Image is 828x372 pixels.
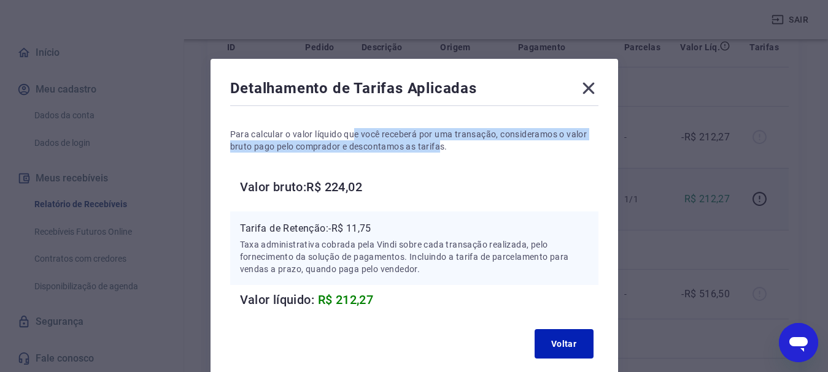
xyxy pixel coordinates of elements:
iframe: Botão para abrir a janela de mensagens [779,323,818,362]
p: Taxa administrativa cobrada pela Vindi sobre cada transação realizada, pelo fornecimento da soluç... [240,238,589,275]
button: Voltar [535,329,594,359]
h6: Valor líquido: [240,290,598,309]
span: R$ 212,27 [318,292,374,307]
h6: Valor bruto: R$ 224,02 [240,177,598,197]
p: Para calcular o valor líquido que você receberá por uma transação, consideramos o valor bruto pag... [230,128,598,153]
p: Tarifa de Retenção: -R$ 11,75 [240,221,589,236]
div: Detalhamento de Tarifas Aplicadas [230,78,598,103]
